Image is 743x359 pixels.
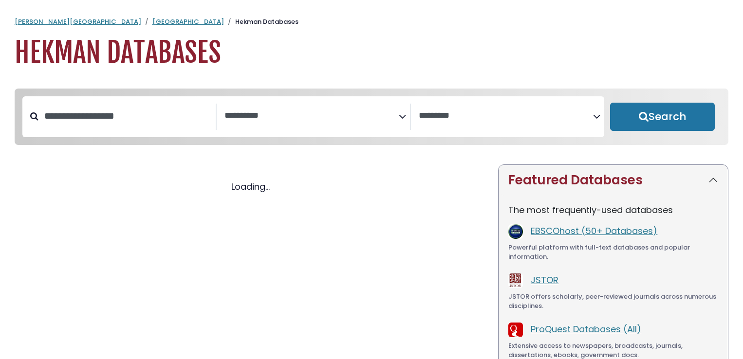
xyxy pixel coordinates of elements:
[152,17,224,26] a: [GEOGRAPHIC_DATA]
[610,103,715,131] button: Submit for Search Results
[224,17,298,27] li: Hekman Databases
[15,180,486,193] div: Loading...
[38,108,216,124] input: Search database by title or keyword
[508,292,718,311] div: JSTOR offers scholarly, peer-reviewed journals across numerous disciplines.
[419,111,593,121] textarea: Search
[531,225,657,237] a: EBSCOhost (50+ Databases)
[531,274,558,286] a: JSTOR
[15,17,728,27] nav: breadcrumb
[224,111,399,121] textarea: Search
[15,89,728,145] nav: Search filters
[499,165,728,196] button: Featured Databases
[15,36,728,69] h1: Hekman Databases
[15,17,141,26] a: [PERSON_NAME][GEOGRAPHIC_DATA]
[508,203,718,216] p: The most frequently-used databases
[531,323,641,335] a: ProQuest Databases (All)
[508,243,718,262] div: Powerful platform with full-text databases and popular information.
